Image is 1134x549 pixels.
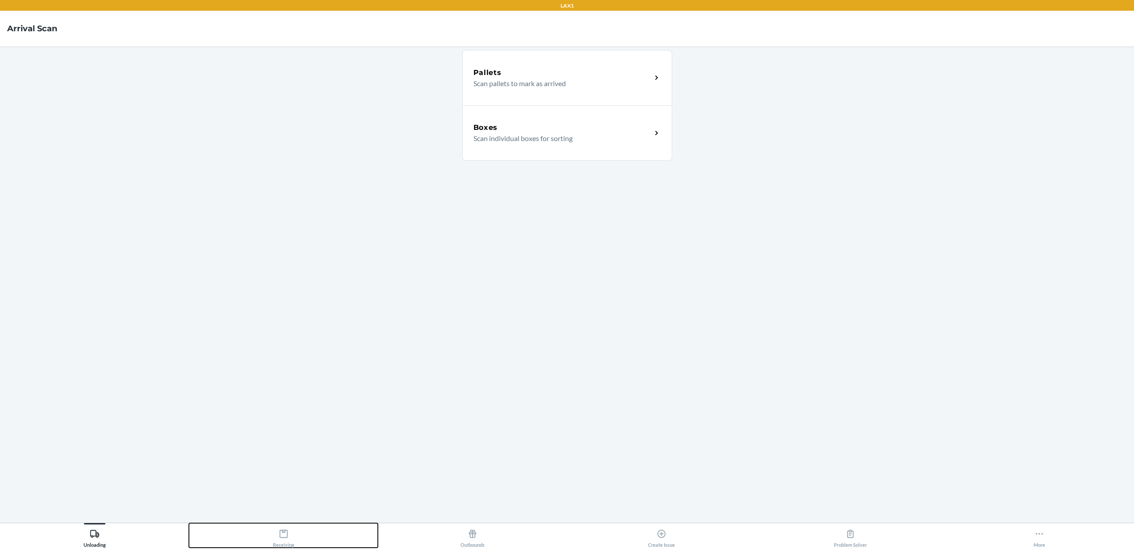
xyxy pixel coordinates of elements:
a: PalletsScan pallets to mark as arrived [462,50,672,105]
p: LAX1 [561,2,574,10]
div: Outbounds [460,525,485,548]
button: Problem Solver [756,523,945,548]
button: Receiving [189,523,378,548]
div: Unloading [84,525,106,548]
h4: Arrival Scan [7,23,57,34]
p: Scan individual boxes for sorting [473,133,644,144]
button: Create Issue [567,523,756,548]
div: Problem Solver [834,525,867,548]
p: Scan pallets to mark as arrived [473,78,644,89]
h5: Pallets [473,67,502,78]
h5: Boxes [473,122,498,133]
a: BoxesScan individual boxes for sorting [462,105,672,161]
button: Outbounds [378,523,567,548]
div: Create Issue [648,525,675,548]
button: More [945,523,1134,548]
div: Receiving [273,525,294,548]
div: More [1034,525,1045,548]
